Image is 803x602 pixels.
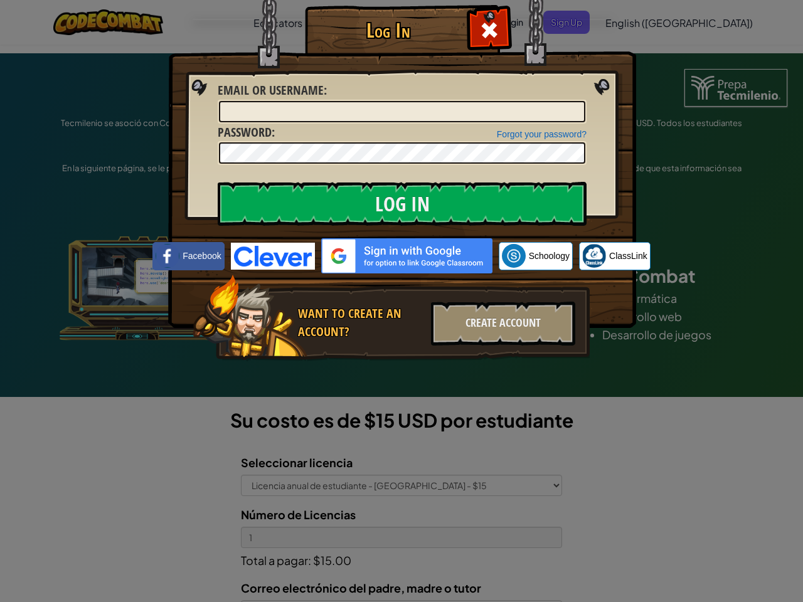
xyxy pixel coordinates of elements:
span: Facebook [183,250,221,262]
span: Schoology [529,250,570,262]
img: gplus_sso_button2.svg [321,238,492,273]
span: Email or Username [218,82,324,98]
img: clever-logo-blue.png [231,243,315,270]
img: schoology.png [502,244,526,268]
div: Want to create an account? [298,305,423,341]
span: ClassLink [609,250,647,262]
a: Forgot your password? [497,129,587,139]
h1: Log In [308,19,468,41]
label: : [218,124,275,142]
img: classlink-logo-small.png [582,244,606,268]
img: facebook_small.png [156,244,179,268]
span: Password [218,124,272,140]
div: Create Account [431,302,575,346]
input: Log In [218,182,587,226]
label: : [218,82,327,100]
